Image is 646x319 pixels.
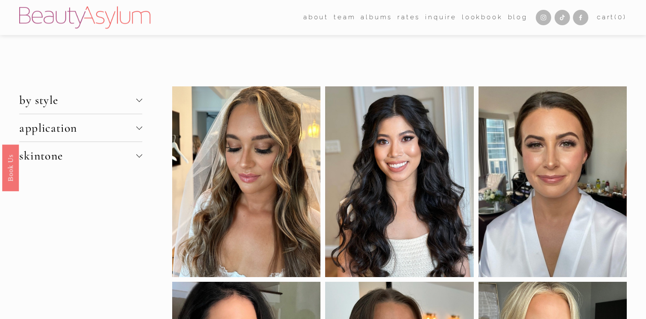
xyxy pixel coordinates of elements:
[614,13,626,21] span: ( )
[425,11,457,24] a: Inquire
[19,148,136,163] span: skintone
[597,12,627,23] a: 0 items in cart
[536,10,551,25] a: Instagram
[361,11,392,24] a: albums
[19,93,136,107] span: by style
[303,11,329,24] a: folder dropdown
[334,11,355,24] a: folder dropdown
[618,13,623,21] span: 0
[334,12,355,23] span: team
[303,12,329,23] span: about
[19,86,142,114] button: by style
[462,11,502,24] a: Lookbook
[555,10,570,25] a: TikTok
[397,11,420,24] a: Rates
[19,142,142,169] button: skintone
[573,10,588,25] a: Facebook
[508,11,528,24] a: Blog
[19,6,150,29] img: Beauty Asylum | Bridal Hair &amp; Makeup Charlotte &amp; Atlanta
[19,121,136,135] span: application
[19,114,142,142] button: application
[2,145,19,191] a: Book Us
